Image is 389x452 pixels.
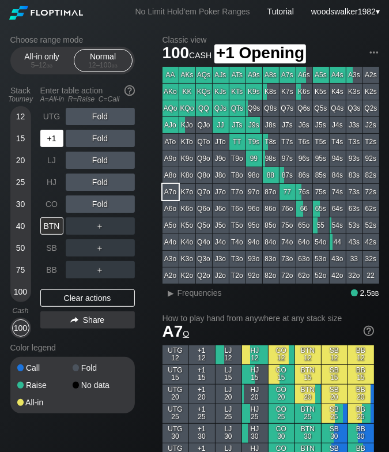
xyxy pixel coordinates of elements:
[246,134,262,150] div: T9s
[330,150,346,167] div: 94s
[163,201,179,217] div: A6o
[9,6,83,20] img: Floptimal logo
[296,167,312,183] div: 86s
[280,100,296,116] div: Q7s
[163,84,179,100] div: AKo
[161,44,214,63] span: 100
[40,289,135,307] div: Clear actions
[229,150,246,167] div: T9o
[368,46,380,59] img: ellipsis.fd386fe8.svg
[280,251,296,267] div: 73o
[348,365,374,384] div: BB 15
[295,385,321,404] div: BTN 20
[229,217,246,233] div: T5o
[322,385,348,404] div: SB 20
[66,130,135,147] div: Fold
[263,234,279,250] div: 84o
[246,167,262,183] div: 98o
[330,84,346,100] div: K4s
[123,84,136,97] img: help.32db89a4.svg
[213,150,229,167] div: J9o
[348,385,374,404] div: BB 20
[296,134,312,150] div: T6s
[12,319,29,337] div: 100
[216,385,241,404] div: LJ 20
[196,150,212,167] div: Q9o
[229,201,246,217] div: T6o
[346,67,362,83] div: A3s
[330,167,346,183] div: 84s
[346,234,362,250] div: 43s
[179,251,195,267] div: K3o
[330,201,346,217] div: 64s
[40,81,135,108] div: Enter table action
[216,345,241,364] div: LJ 12
[6,81,36,108] div: Stack
[296,150,312,167] div: 96s
[6,95,36,103] div: Tourney
[40,152,63,169] div: LJ
[196,268,212,284] div: Q2o
[330,234,346,250] div: 44
[12,261,29,278] div: 75
[313,234,329,250] div: 54o
[16,50,69,71] div: All-in only
[66,152,135,169] div: Fold
[12,108,29,125] div: 12
[363,251,379,267] div: 32s
[263,100,279,116] div: Q8s
[346,217,362,233] div: 53s
[183,326,189,339] span: o
[214,44,306,63] span: +1 Opening
[363,167,379,183] div: 82s
[229,268,246,284] div: T2o
[163,234,179,250] div: A4o
[346,117,362,133] div: J3s
[246,234,262,250] div: 94o
[70,317,78,323] img: share.864f2f62.svg
[12,152,29,169] div: 20
[322,404,348,423] div: SB 25
[280,84,296,100] div: K7s
[12,195,29,213] div: 30
[216,424,241,443] div: LJ 30
[263,251,279,267] div: 83o
[79,61,127,69] div: 12 – 100
[296,117,312,133] div: J6s
[263,150,279,167] div: 98s
[66,261,135,278] div: ＋
[263,67,279,83] div: A8s
[179,67,195,83] div: AKs
[263,201,279,217] div: 86o
[40,239,63,257] div: SB
[296,184,312,200] div: 76s
[213,251,229,267] div: J3o
[330,134,346,150] div: T4s
[179,201,195,217] div: K6o
[73,381,128,389] div: No data
[363,134,379,150] div: T2s
[330,117,346,133] div: J4s
[280,117,296,133] div: J7s
[40,174,63,191] div: HJ
[313,251,329,267] div: 53o
[66,195,135,213] div: Fold
[196,201,212,217] div: Q6o
[6,307,36,315] div: Cash
[216,404,241,423] div: LJ 25
[179,234,195,250] div: K4o
[179,117,195,133] div: KJo
[179,150,195,167] div: K9o
[362,325,375,337] img: help.32db89a4.svg
[280,67,296,83] div: A7s
[363,268,379,284] div: 22
[330,217,346,233] div: 54s
[229,167,246,183] div: T8o
[163,100,179,116] div: AQo
[313,84,329,100] div: K5s
[295,345,321,364] div: BTN 12
[66,239,135,257] div: ＋
[196,67,212,83] div: AQs
[348,424,374,443] div: BB 30
[346,201,362,217] div: 63s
